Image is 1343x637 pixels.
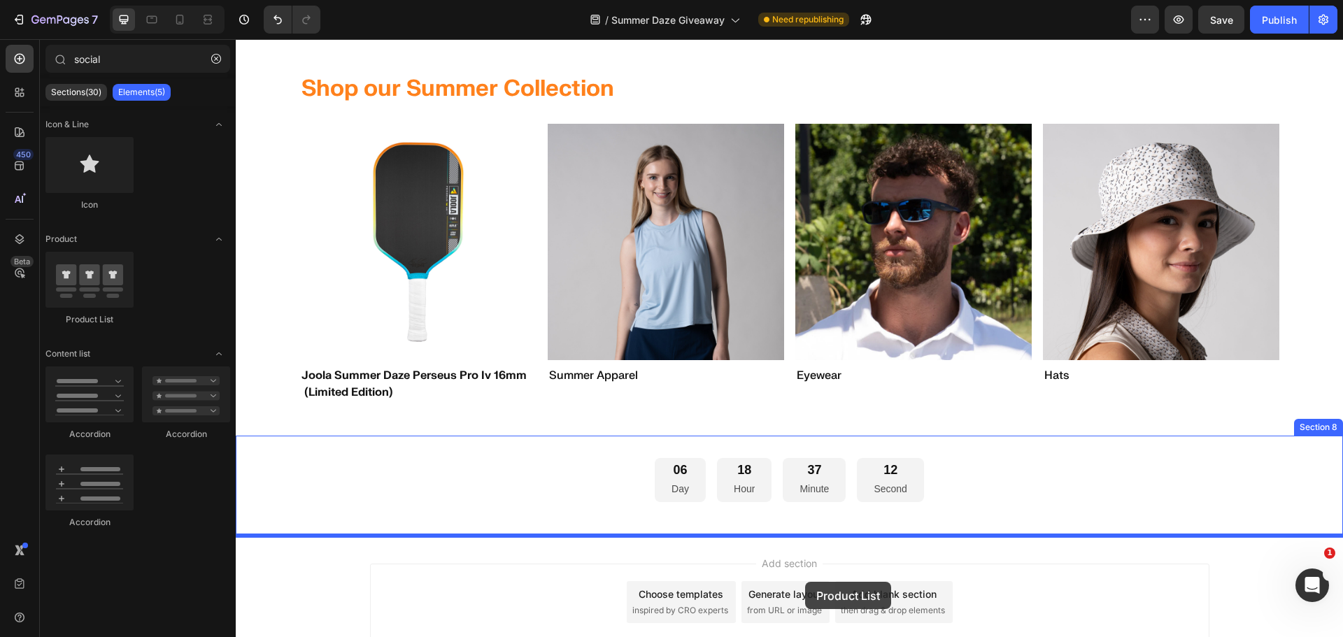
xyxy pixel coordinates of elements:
[208,113,230,136] span: Toggle open
[45,45,230,73] input: Search Sections & Elements
[45,118,89,131] span: Icon & Line
[208,343,230,365] span: Toggle open
[45,516,134,529] div: Accordion
[772,13,844,26] span: Need republishing
[6,6,104,34] button: 7
[605,13,609,27] span: /
[45,233,77,245] span: Product
[1295,568,1329,602] iframe: Intercom live chat
[142,428,230,441] div: Accordion
[10,256,34,267] div: Beta
[208,228,230,250] span: Toggle open
[1324,547,1335,559] span: 1
[45,348,90,360] span: Content list
[13,149,34,160] div: 450
[1250,6,1309,34] button: Publish
[51,87,101,98] p: Sections(30)
[236,39,1343,637] iframe: Design area
[264,6,320,34] div: Undo/Redo
[92,11,98,28] p: 7
[1210,14,1233,26] span: Save
[1198,6,1244,34] button: Save
[1262,13,1297,27] div: Publish
[45,313,134,326] div: Product List
[118,87,165,98] p: Elements(5)
[45,428,134,441] div: Accordion
[45,199,134,211] div: Icon
[611,13,725,27] span: Summer Daze Giveaway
